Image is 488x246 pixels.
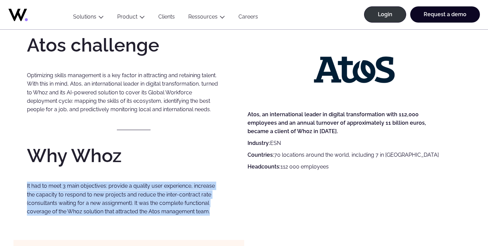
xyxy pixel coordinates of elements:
a: Clients [152,13,182,23]
iframe: Chatbot [444,202,479,237]
strong: Headcounts: [248,163,281,170]
p: 112 000 employees [248,162,440,171]
a: Ressources [188,13,218,20]
a: Login [364,6,406,23]
button: Ressources [182,13,232,23]
strong: Atos, an international leader in digital transformation with 112,000 employees and an annual turn... [248,111,426,135]
a: Request a demo [410,6,480,23]
strong: Industry: [248,140,270,146]
h2: Why Whoz [27,146,241,165]
h2: Atos challenge [27,36,241,54]
button: Product [110,13,152,23]
p: Optimizing skills management is a key factor in attracting and retaining talent. With this in min... [27,71,219,114]
button: Solutions [66,13,110,23]
a: Product [117,13,137,20]
a: Careers [232,13,265,23]
strong: Countries: [248,152,274,158]
p: 70 locations around the world, including 7 in [GEOGRAPHIC_DATA] [248,151,440,159]
p: ESN [248,139,440,147]
p: It had to meet 3 main objectives: provide a quality user experience, increase the capacity to res... [27,182,219,216]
